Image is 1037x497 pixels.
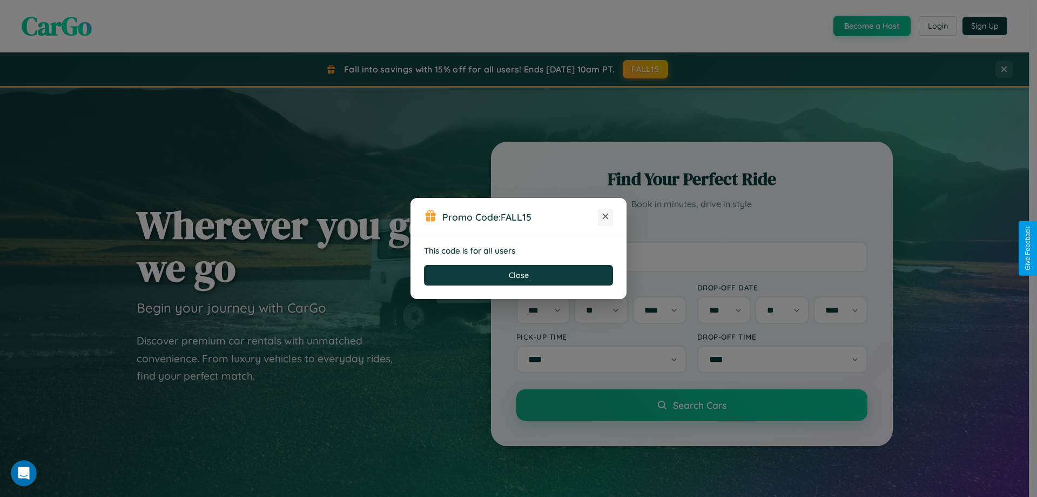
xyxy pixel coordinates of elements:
strong: This code is for all users [424,246,515,256]
b: FALL15 [501,211,531,223]
button: Close [424,265,613,286]
div: Give Feedback [1024,227,1032,270]
h3: Promo Code: [442,211,598,223]
iframe: Intercom live chat [11,460,37,486]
